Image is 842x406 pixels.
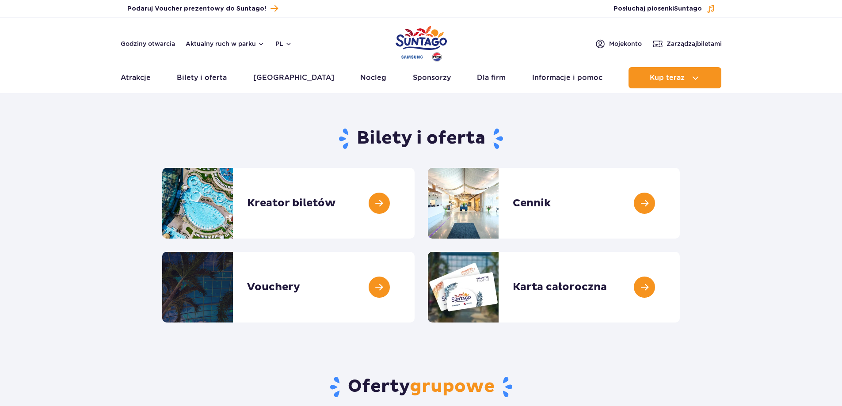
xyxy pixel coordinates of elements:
button: Aktualny ruch w parku [186,40,265,47]
h2: Oferty [162,376,680,398]
button: Kup teraz [629,67,721,88]
span: Posłuchaj piosenki [613,4,702,13]
span: Podaruj Voucher prezentowy do Suntago! [127,4,266,13]
a: Dla firm [477,67,506,88]
a: Zarządzajbiletami [652,38,722,49]
a: [GEOGRAPHIC_DATA] [253,67,334,88]
span: Zarządzaj biletami [667,39,722,48]
span: Suntago [674,6,702,12]
a: Sponsorzy [413,67,451,88]
a: Informacje i pomoc [532,67,602,88]
button: pl [275,39,292,48]
span: grupowe [410,376,495,398]
span: Moje konto [609,39,642,48]
a: Mojekonto [595,38,642,49]
a: Bilety i oferta [177,67,227,88]
a: Podaruj Voucher prezentowy do Suntago! [127,3,278,15]
a: Nocleg [360,67,386,88]
a: Park of Poland [396,22,447,63]
button: Posłuchaj piosenkiSuntago [613,4,715,13]
h1: Bilety i oferta [162,127,680,150]
a: Godziny otwarcia [121,39,175,48]
a: Atrakcje [121,67,151,88]
span: Kup teraz [650,74,685,82]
